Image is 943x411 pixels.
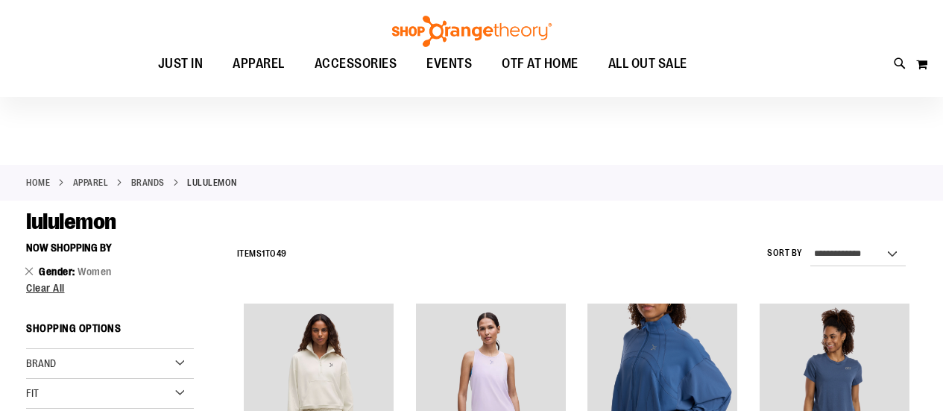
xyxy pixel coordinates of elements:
[158,47,204,81] span: JUST IN
[26,282,65,294] span: Clear All
[39,266,78,277] span: Gender
[73,176,109,189] a: APPAREL
[608,47,687,81] span: ALL OUT SALE
[26,209,116,234] span: lululemon
[26,357,56,369] span: Brand
[26,176,50,189] a: Home
[78,266,112,277] span: Women
[131,176,165,189] a: BRANDS
[390,16,554,47] img: Shop Orangetheory
[767,247,803,260] label: Sort By
[262,248,265,259] span: 1
[237,242,287,266] h2: Items to
[502,47,578,81] span: OTF AT HOME
[233,47,285,81] span: APPAREL
[277,248,287,259] span: 49
[26,283,194,293] a: Clear All
[26,316,194,349] strong: Shopping Options
[26,235,119,260] button: Now Shopping by
[426,47,472,81] span: EVENTS
[315,47,397,81] span: ACCESSORIES
[187,176,237,189] strong: lululemon
[26,387,39,399] span: Fit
